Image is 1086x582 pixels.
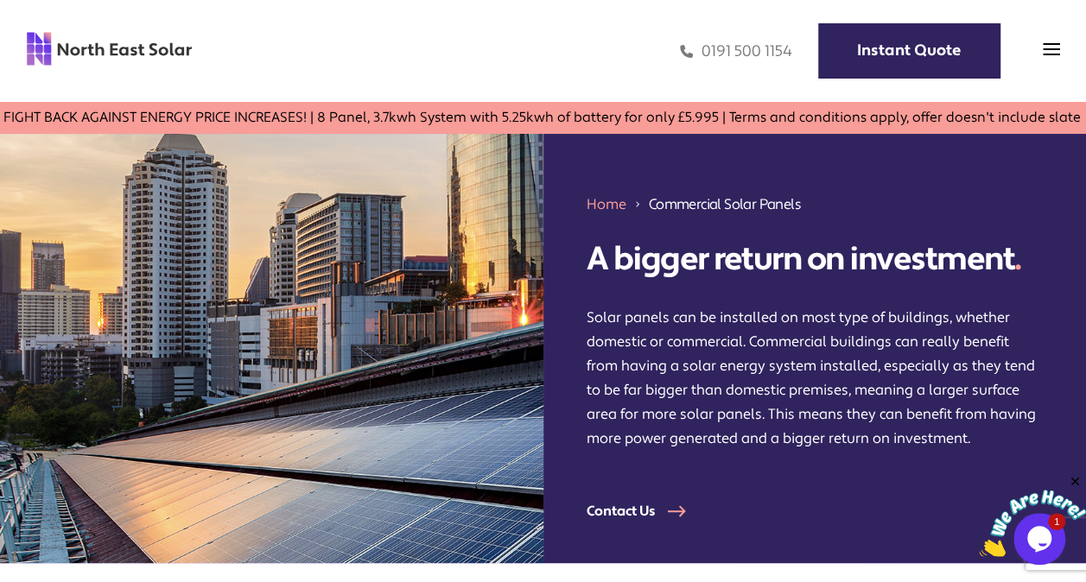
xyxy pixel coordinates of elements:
[680,41,792,61] a: 0191 500 1154
[1014,238,1021,280] span: .
[26,31,193,66] img: north east solar logo
[587,195,626,213] a: Home
[818,23,1000,78] a: Instant Quote
[680,41,693,61] img: phone icon
[1043,41,1060,58] img: menu icon
[649,194,801,214] span: Commercial Solar Panels
[587,503,708,520] a: Contact Us
[633,194,642,214] img: 211688_forward_arrow_icon.svg
[587,240,1044,279] h1: A bigger return on investment
[587,306,1044,451] p: Solar panels can be installed on most type of buildings, whether domestic or commercial. Commerci...
[979,474,1086,556] iframe: chat widget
